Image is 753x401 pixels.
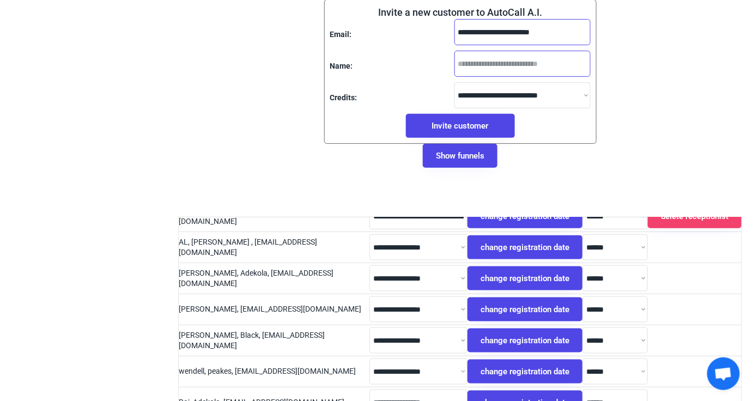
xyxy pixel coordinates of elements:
[330,93,357,104] div: Credits:
[406,114,515,138] button: Invite customer
[467,266,582,290] button: change registration date
[707,357,740,390] div: Open chat
[179,330,369,351] div: [PERSON_NAME], Black, [EMAIL_ADDRESS][DOMAIN_NAME]
[467,329,582,353] button: change registration date
[330,29,352,40] div: Email:
[423,144,497,168] button: Show funnels
[467,235,582,259] button: change registration date
[467,360,582,384] button: change registration date
[330,61,353,72] div: Name:
[378,5,542,19] div: Invite a new customer to AutoCall A.I.
[179,237,369,258] div: AL, [PERSON_NAME] , [EMAIL_ADDRESS][DOMAIN_NAME]
[179,304,369,315] div: [PERSON_NAME], [EMAIL_ADDRESS][DOMAIN_NAME]
[467,297,582,321] button: change registration date
[179,268,369,289] div: [PERSON_NAME], Adekola, [EMAIL_ADDRESS][DOMAIN_NAME]
[179,366,369,377] div: wendell, peakes, [EMAIL_ADDRESS][DOMAIN_NAME]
